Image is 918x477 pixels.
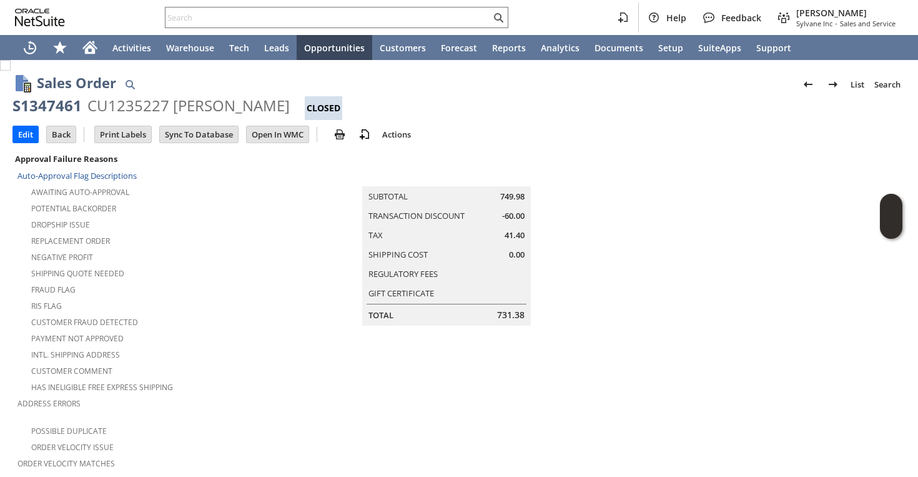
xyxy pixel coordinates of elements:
[47,126,76,143] input: Back
[502,210,525,222] span: -60.00
[159,35,222,60] a: Warehouse
[31,301,62,311] a: RIS flag
[297,35,372,60] a: Opportunities
[105,35,159,60] a: Activities
[31,382,173,393] a: Has Ineligible Free Express Shipping
[112,42,151,54] span: Activities
[491,10,506,25] svg: Search
[31,317,138,328] a: Customer Fraud Detected
[31,268,124,279] a: Shipping Quote Needed
[691,35,749,60] a: SuiteApps
[835,19,837,28] span: -
[305,96,342,120] div: Closed
[500,191,525,203] span: 749.98
[31,219,90,230] a: Dropship Issue
[796,19,832,28] span: Sylvane Inc
[497,309,525,321] span: 731.38
[82,40,97,55] svg: Home
[45,35,75,60] div: Shortcuts
[222,35,257,60] a: Tech
[12,151,279,167] div: Approval Failure Reasons
[840,19,896,28] span: Sales and Service
[17,458,115,469] a: Order Velocity Matches
[31,187,129,198] a: Awaiting Auto-Approval
[368,229,383,241] a: Tax
[17,398,81,409] a: Address Errors
[31,426,107,436] a: Possible Duplicate
[122,77,137,92] img: Quick Find
[368,210,465,221] a: Transaction Discount
[357,127,372,142] img: add-record.svg
[31,252,93,263] a: Negative Profit
[651,35,691,60] a: Setup
[75,35,105,60] a: Home
[31,366,112,376] a: Customer Comment
[377,129,416,140] a: Actions
[505,229,525,241] span: 41.40
[22,40,37,55] svg: Recent Records
[304,42,365,54] span: Opportunities
[749,35,799,60] a: Support
[485,35,533,60] a: Reports
[368,268,438,279] a: Regulatory Fees
[492,42,526,54] span: Reports
[368,288,434,299] a: Gift Certificate
[368,249,428,260] a: Shipping Cost
[880,217,902,239] span: Oracle Guided Learning Widget. To move around, please hold and drag
[756,42,791,54] span: Support
[31,236,110,246] a: Replacement Order
[441,42,477,54] span: Forecast
[362,166,531,186] caption: Summary
[13,126,38,143] input: Edit
[15,9,65,26] svg: logo
[666,12,686,24] span: Help
[95,126,151,143] input: Print Labels
[247,126,308,143] input: Open In WMC
[380,42,426,54] span: Customers
[433,35,485,60] a: Forecast
[31,203,116,214] a: Potential Backorder
[31,333,124,344] a: Payment not approved
[541,42,580,54] span: Analytics
[229,42,249,54] span: Tech
[698,42,741,54] span: SuiteApps
[165,10,491,25] input: Search
[509,249,525,261] span: 0.00
[160,126,238,143] input: Sync To Database
[257,35,297,60] a: Leads
[37,73,116,93] h1: Sales Order
[801,77,816,92] img: Previous
[796,7,896,19] span: [PERSON_NAME]
[31,349,120,360] a: Intl. Shipping Address
[17,170,137,181] a: Auto-Approval Flag Descriptions
[264,42,289,54] span: Leads
[166,42,214,54] span: Warehouse
[332,127,347,142] img: print.svg
[15,35,45,60] a: Recent Records
[12,96,82,116] div: S1347461
[587,35,651,60] a: Documents
[846,74,869,94] a: List
[368,309,393,321] a: Total
[372,35,433,60] a: Customers
[869,74,906,94] a: Search
[31,284,76,295] a: Fraud Flag
[52,40,67,55] svg: Shortcuts
[533,35,587,60] a: Analytics
[31,442,114,453] a: Order Velocity Issue
[87,96,290,116] div: CU1235227 [PERSON_NAME]
[595,42,643,54] span: Documents
[658,42,683,54] span: Setup
[880,194,902,239] iframe: Click here to launch Oracle Guided Learning Help Panel
[826,77,841,92] img: Next
[721,12,761,24] span: Feedback
[368,191,408,202] a: Subtotal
